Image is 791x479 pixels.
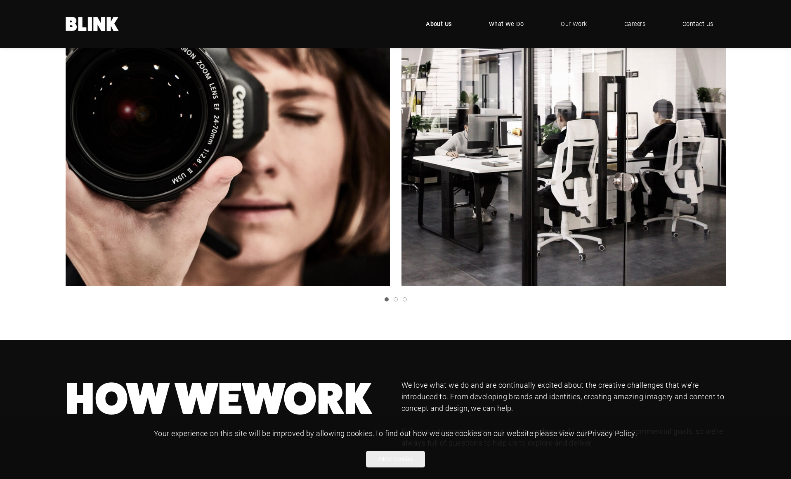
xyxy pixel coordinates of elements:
span: Our Work [561,19,587,28]
span: Your experience on this site will be improved by allowing cookies. To find out how we use cookies... [154,428,637,438]
a: Privacy Policy [588,428,635,438]
a: Slide 3 [403,297,407,301]
a: What We Do [477,12,536,36]
span: What We Do [489,19,524,28]
a: Slide 2 [394,297,398,301]
span: Contact Us [682,19,713,28]
nobr: How We [66,373,242,424]
a: Home [66,17,119,31]
button: Allow cookies [366,451,425,467]
a: About Us [413,12,464,36]
span: About Us [426,19,452,28]
span: Careers [624,19,645,28]
a: Slide 1 [385,297,389,301]
h1: Work [66,379,390,418]
a: Careers [612,12,658,36]
p: We love what we do and are continually excited about the creative challenges that we’re introduce... [401,379,726,414]
a: Our Work [548,12,600,36]
a: Contact Us [670,12,726,36]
